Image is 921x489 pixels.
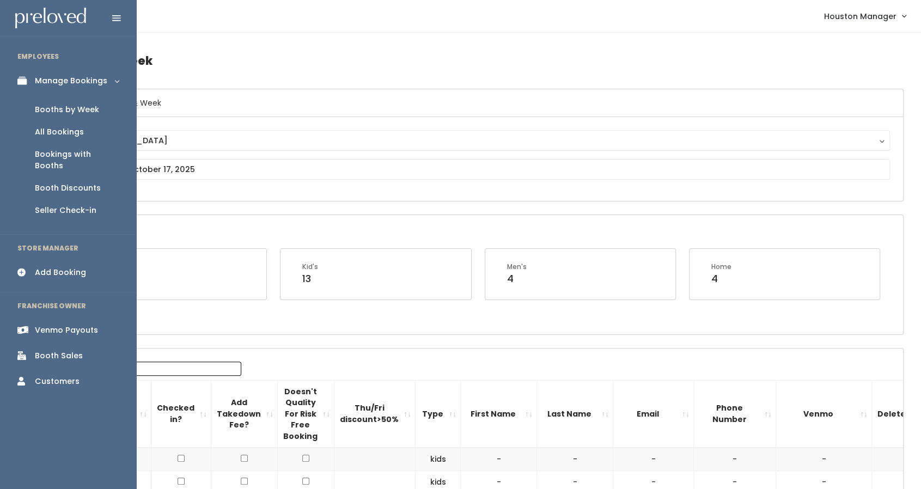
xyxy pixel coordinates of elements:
[69,159,890,180] input: October 11 - October 17, 2025
[776,380,872,448] th: Venmo: activate to sort column ascending
[613,448,694,470] td: -
[35,325,98,336] div: Venmo Payouts
[694,380,776,448] th: Phone Number: activate to sort column ascending
[711,262,731,272] div: Home
[461,380,537,448] th: First Name: activate to sort column ascending
[507,272,527,286] div: 4
[872,380,919,448] th: Delete: activate to sort column ascending
[694,448,776,470] td: -
[15,8,86,29] img: preloved logo
[278,380,334,448] th: Doesn't Quality For Risk Free Booking : activate to sort column ascending
[211,380,278,448] th: Add Takedown Fee?: activate to sort column ascending
[63,362,241,376] label: Search:
[507,262,527,272] div: Men's
[711,272,731,286] div: 4
[35,75,107,87] div: Manage Bookings
[35,182,101,194] div: Booth Discounts
[35,350,83,362] div: Booth Sales
[35,205,96,216] div: Seller Check-in
[56,89,903,117] h6: Select Location & Week
[813,4,917,28] a: Houston Manager
[56,46,904,76] h4: Booths by Week
[35,267,86,278] div: Add Booking
[35,149,119,172] div: Bookings with Booths
[35,126,84,138] div: All Bookings
[69,130,890,151] button: [GEOGRAPHIC_DATA]
[537,448,613,470] td: -
[537,380,613,448] th: Last Name: activate to sort column ascending
[461,448,537,470] td: -
[776,448,872,470] td: -
[302,262,318,272] div: Kid's
[35,104,99,115] div: Booths by Week
[35,376,80,387] div: Customers
[334,380,416,448] th: Thu/Fri discount&gt;50%: activate to sort column ascending
[416,380,461,448] th: Type: activate to sort column ascending
[80,135,880,146] div: [GEOGRAPHIC_DATA]
[302,272,318,286] div: 13
[613,380,694,448] th: Email: activate to sort column ascending
[102,362,241,376] input: Search:
[151,380,211,448] th: Checked in?: activate to sort column ascending
[416,448,461,470] td: kids
[824,10,896,22] span: Houston Manager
